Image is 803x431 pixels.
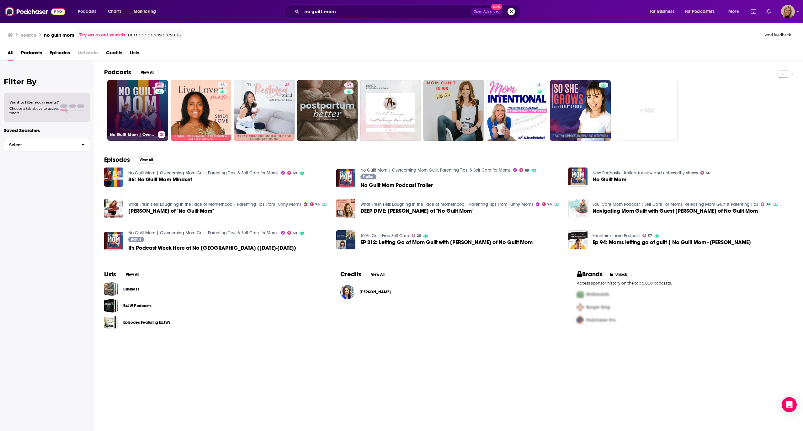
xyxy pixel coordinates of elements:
[315,203,320,206] span: 76
[157,82,162,88] span: 69
[360,168,511,173] a: No Guilt Mom | Overcoming Mom Guilt, Parenting Tips, & Self Care for Moms
[360,202,533,207] a: What Fresh Hell: Laughing in the Face of Motherhood | Parenting Tips From Funny Moms
[136,69,159,76] button: View All
[340,270,361,278] h2: Credits
[123,286,139,293] a: Business
[645,7,682,17] button: open menu
[50,48,70,61] a: Episodes
[748,6,759,17] a: Show notifications dropdown
[104,270,116,278] h2: Lists
[568,230,588,249] a: Ep 94: Moms letting go of guilt | No Guilt Mom - Joann Crohn
[293,232,297,235] span: 69
[104,156,157,164] a: EpisodesView All
[344,82,354,88] a: 39
[104,7,125,17] a: Charts
[121,271,144,278] button: View All
[104,68,159,76] a: PodcastsView All
[782,397,797,412] div: Open Intercom Messenger
[336,199,355,218] img: DEEP DIVE: JoAnn Crohn of "No Guilt Mom"
[293,172,297,174] span: 69
[104,232,123,251] a: It's Podcast Week Here at No Guilt Mom (May 13th-May 17th)
[366,271,389,278] button: View All
[340,270,389,278] a: CreditsView All
[336,169,355,188] img: No Guilt Mom Podcast Trailer
[593,202,758,207] a: Soul Care Mom Podcast | Self Care For Moms, Releasing Mom Guilt & Parenting Tips
[340,285,354,299] img: Joann Crohn
[4,143,77,147] span: Select
[123,319,171,326] a: Episodes Featuring ExJWs
[128,177,192,182] a: 36: No Guilt Mom Mindset
[8,48,13,61] a: All
[104,199,123,218] img: JoAnn Crohn of "No Guilt Mom"
[104,168,123,187] img: 36: No Guilt Mom Mindset
[110,132,155,137] h3: No Guilt Mom | Overcoming Mom Guilt, Parenting Tips, & Self Care for Moms
[781,5,795,19] img: User Profile
[129,7,164,17] button: open menu
[538,82,540,88] span: 4
[593,240,751,245] span: Ep 94: Moms letting go of guilt | No Guilt Mom - [PERSON_NAME]
[568,199,588,218] img: Navigating Mom Guilt with Guest JoAnn Crohn of No Guilt Mom
[650,7,674,16] span: For Business
[542,202,552,206] a: 76
[568,168,588,187] img: No Guilt Mom
[781,5,795,19] span: Logged in as avansolkema
[128,245,296,251] a: It's Podcast Week Here at No Guilt Mom (May 13th-May 17th)
[593,233,640,238] a: Zachthinkshare Podcast
[290,4,526,19] div: Search podcasts, credits, & more...
[128,170,279,176] a: No Guilt Mom | Overcoming Mom Guilt, Parenting Tips, & Self Care for Moms
[764,6,774,17] a: Show notifications dropdown
[360,240,533,245] a: EP 212: Letting Go of Mom Guilt with JoAnn Crohn of No Guilt Mom
[762,32,793,38] button: Send feedback
[360,233,409,238] a: 100% Guilt-Free Self-Care
[363,175,374,178] span: Trailer
[685,7,715,16] span: For Podcasters
[4,138,90,152] button: Select
[77,48,98,61] span: Networks
[104,299,118,313] a: ExJW Podcasts
[128,230,279,236] a: No Guilt Mom | Overcoming Mom Guilt, Parenting Tips, & Self Care for Moms
[297,80,358,141] a: 39
[359,290,391,295] span: [PERSON_NAME]
[155,82,164,88] a: 69
[593,177,626,182] a: No Guilt Mom
[577,270,603,278] h2: Brands
[700,171,710,175] a: 56
[487,80,547,141] a: 4
[648,234,652,237] span: 37
[586,305,610,310] span: Burger King
[547,203,552,206] span: 76
[283,82,292,88] a: 45
[360,240,533,245] span: EP 212: Letting Go of Mom Guilt with [PERSON_NAME] of No Guilt Mom
[605,271,632,278] button: Unlock
[104,270,144,278] a: ListsView All
[108,7,121,16] span: Charts
[220,82,225,88] span: 25
[21,48,42,61] span: Podcasts
[586,317,616,323] span: Podchaser Pro
[9,106,59,115] span: Choose a tab above to access filters.
[128,245,296,251] span: It's Podcast Week Here at No [GEOGRAPHIC_DATA] ([DATE]-[DATE])
[79,31,125,39] a: Try an exact match
[5,6,65,18] a: Podchaser - Follow, Share and Rate Podcasts
[519,168,529,172] a: 69
[78,7,96,16] span: Podcasts
[4,77,90,86] h2: Filter By
[535,82,543,88] a: 4
[134,7,156,16] span: Monitoring
[728,7,739,16] span: More
[126,31,181,39] span: for more precise results
[128,208,214,214] a: JoAnn Crohn of "No Guilt Mom"
[471,8,503,15] button: Open AdvancedNew
[417,234,421,237] span: 26
[104,315,118,329] a: Episodes Featuring ExJWs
